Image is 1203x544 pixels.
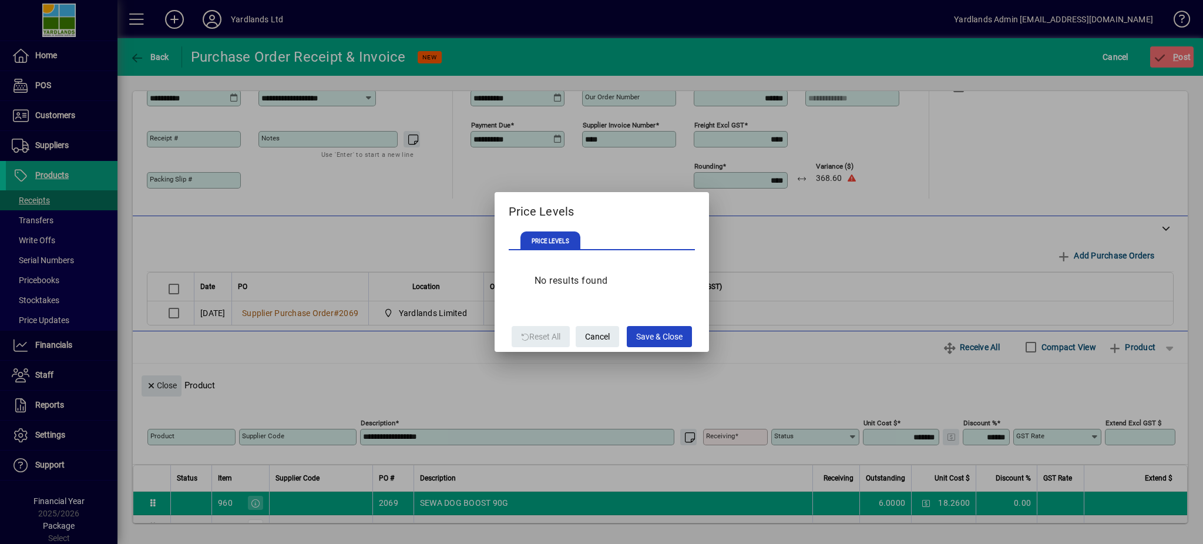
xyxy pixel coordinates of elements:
span: Save & Close [636,327,683,347]
h2: Price Levels [495,192,709,226]
span: PRICE LEVELS [520,231,580,250]
span: Cancel [585,327,610,347]
div: No results found [523,262,620,300]
button: Save & Close [627,326,692,347]
button: Cancel [576,326,619,347]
